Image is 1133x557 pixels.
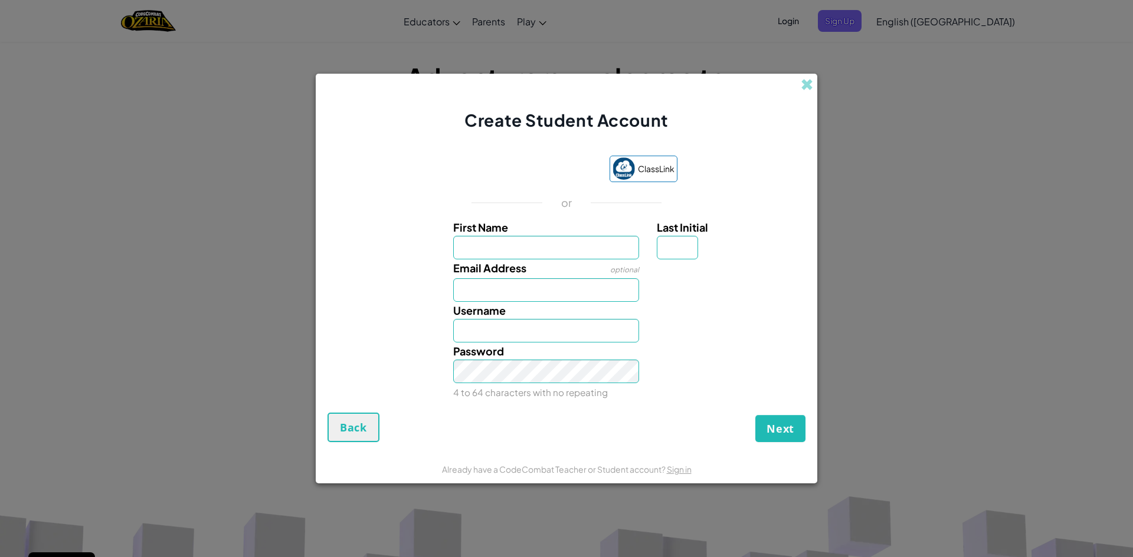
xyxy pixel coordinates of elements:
span: Next [767,421,794,436]
span: Email Address [453,261,526,275]
button: Next [755,415,805,442]
small: 4 to 64 characters with no repeating [453,387,608,398]
span: Password [453,344,504,358]
span: Create Student Account [464,110,668,130]
span: Back [340,420,367,434]
a: Sign in [667,464,692,474]
span: Already have a CodeCombat Teacher or Student account? [442,464,667,474]
p: or [561,196,572,210]
button: Back [328,413,379,442]
iframe: Sign in with Google Button [450,157,604,183]
img: classlink-logo-small.png [613,157,635,180]
span: optional [610,265,639,274]
span: Username [453,304,506,317]
span: ClassLink [638,160,674,177]
span: Last Initial [657,220,708,234]
span: First Name [453,220,508,234]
